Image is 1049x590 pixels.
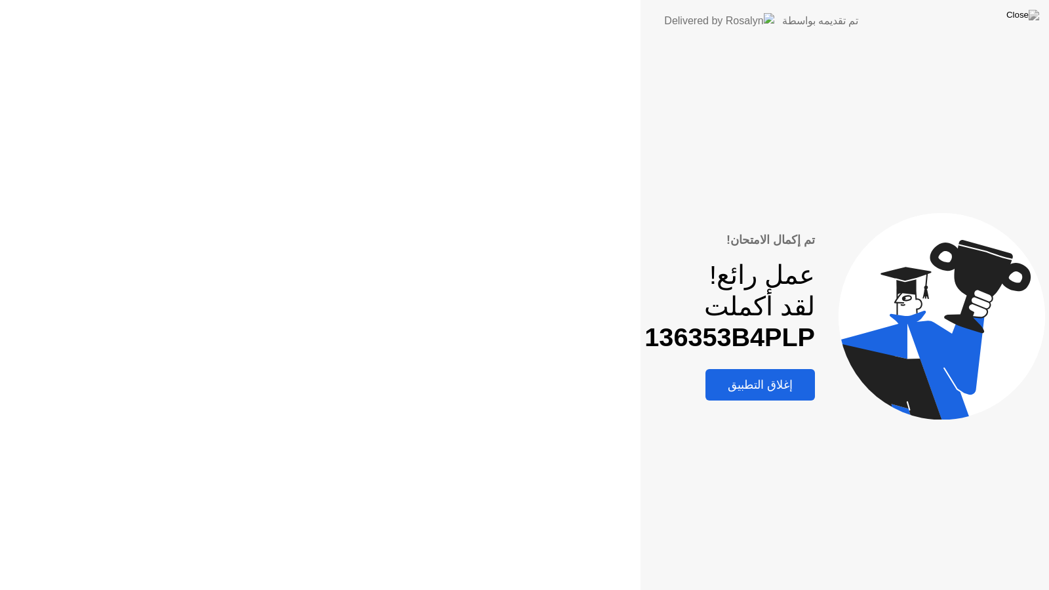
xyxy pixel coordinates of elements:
div: تم تقديمه بواسطة [782,13,859,29]
div: عمل رائع! لقد أكملت [644,260,815,353]
div: تم إكمال الامتحان! [644,231,815,249]
img: Close [1006,10,1039,20]
img: Delivered by Rosalyn [664,13,774,28]
b: 136353B4PLP [644,323,815,351]
div: إغلاق التطبيق [709,378,811,392]
button: إغلاق التطبيق [705,369,815,401]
